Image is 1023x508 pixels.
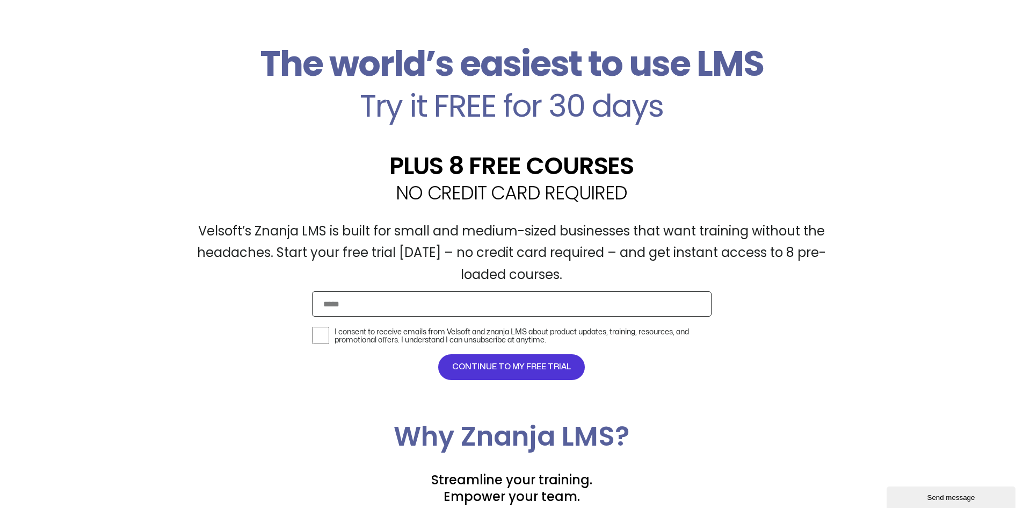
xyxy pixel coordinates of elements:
[887,484,1018,508] iframe: chat widget
[179,90,845,121] h2: Try it FREE for 30 days
[179,183,845,202] h2: NO CREDIT CARD REQUIRED
[179,43,845,85] h2: The world’s easiest to use LMS
[179,220,845,286] p: Velsoft’s Znanja LMS is built for small and medium-sized businesses that want training without th...
[335,328,712,345] label: I consent to receive emails from Velsoft and znanja LMS about product updates, training, resource...
[438,354,585,380] button: CONTINUE TO MY FREE TRIAL
[179,423,845,450] h2: Why Znanja LMS?
[179,154,845,178] h2: PLUS 8 FREE COURSES
[179,471,845,505] h2: Streamline your training. Empower your team.
[452,361,571,374] span: CONTINUE TO MY FREE TRIAL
